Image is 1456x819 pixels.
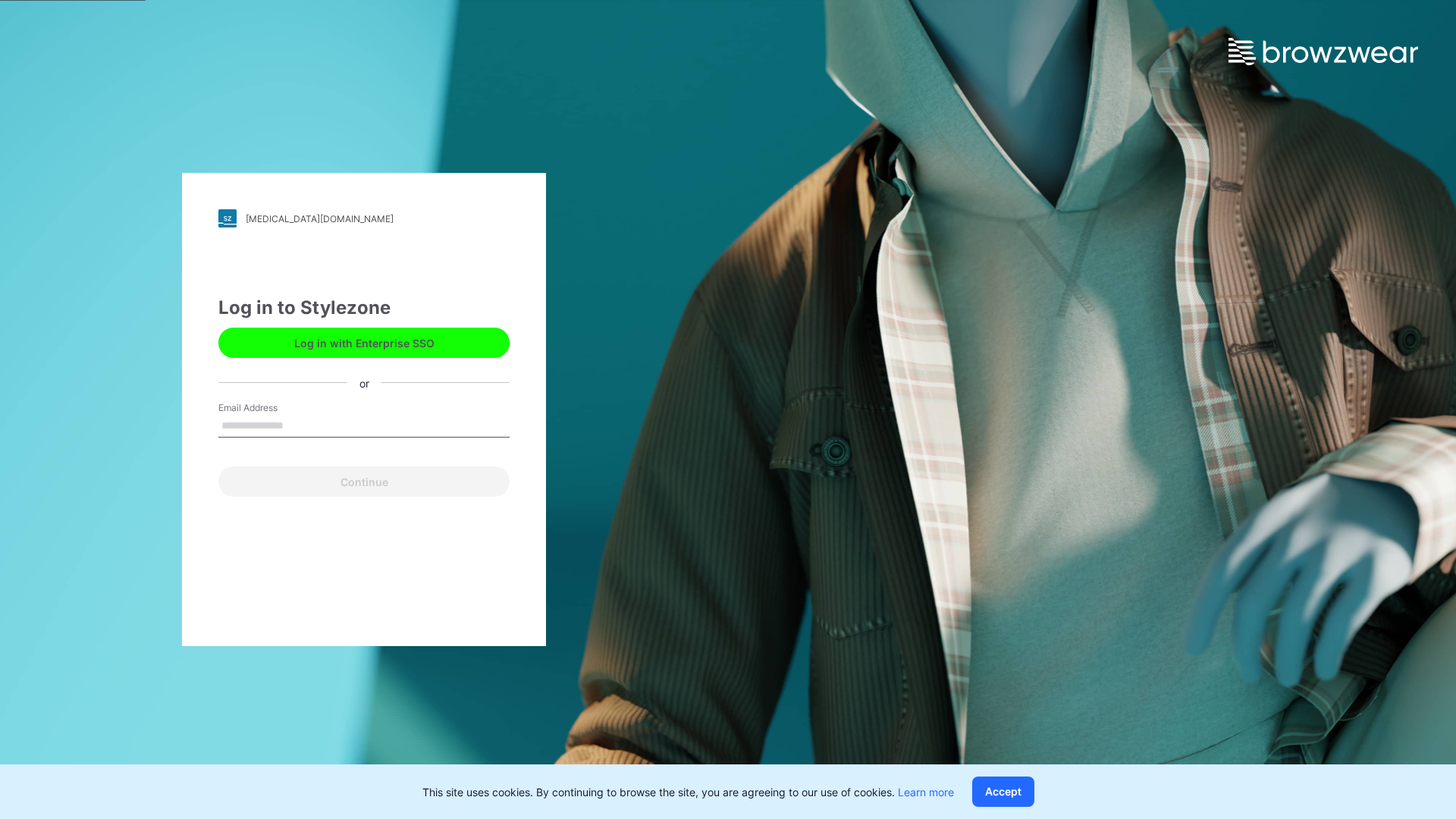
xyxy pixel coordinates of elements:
[1228,38,1418,65] img: browzwear-logo.e42bd6dac1945053ebaf764b6aa21510.svg
[218,209,237,227] img: stylezone-logo.562084cfcfab977791bfbf7441f1a819.svg
[972,777,1034,807] button: Accept
[218,294,510,322] div: Log in to Stylezone
[246,213,394,224] div: [MEDICAL_DATA][DOMAIN_NAME]
[422,784,954,800] p: This site uses cookies. By continuing to browse the site, you are agreeing to our use of cookies.
[347,375,381,391] div: or
[218,401,325,415] label: Email Address
[218,328,510,358] button: Log in with Enterprise SSO
[898,786,954,799] a: Learn more
[218,209,510,227] a: [MEDICAL_DATA][DOMAIN_NAME]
